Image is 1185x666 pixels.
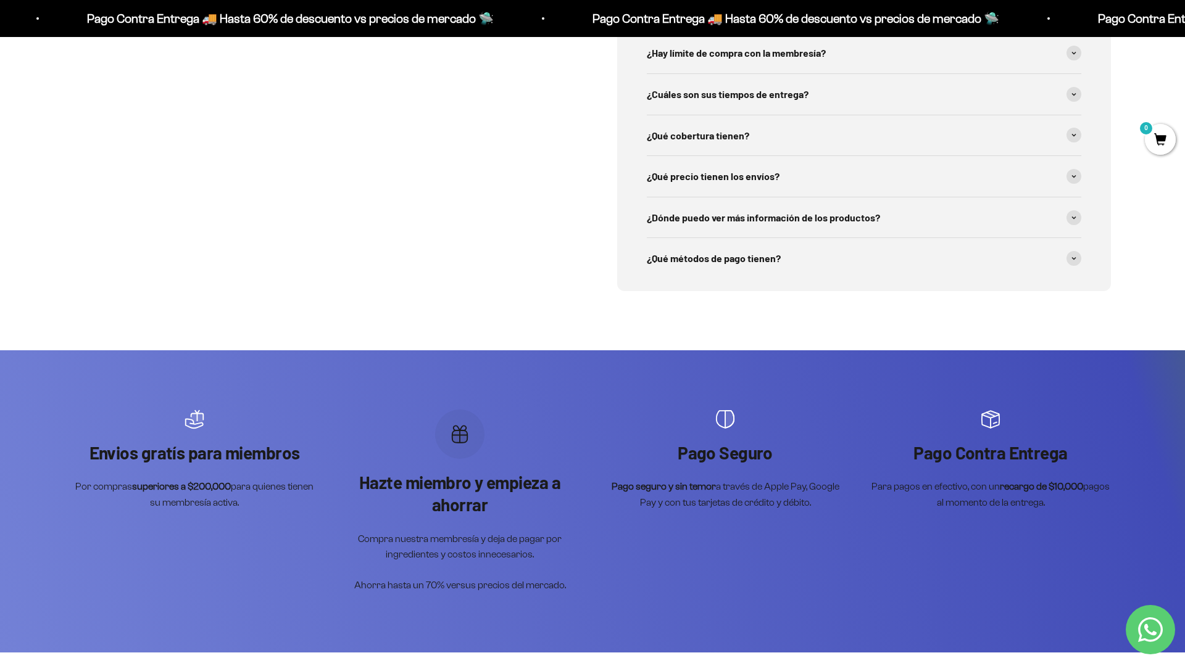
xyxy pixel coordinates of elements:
summary: ¿Qué precio tienen los envíos? [647,156,1081,197]
span: ¿Hay límite de compra con la membresía? [647,45,826,61]
p: Pago Contra Entrega [870,442,1111,464]
summary: ¿Cuáles son sus tiempos de entrega? [647,74,1081,115]
summary: ¿Dónde puedo ver más información de los productos? [647,197,1081,238]
p: Ahorra hasta un 70% versus precios del mercado. [339,577,580,593]
strong: Pago seguro y sin temor [612,481,716,491]
div: Artículo 2 de 4 [339,409,580,593]
span: ¿Cuáles son sus tiempos de entrega? [647,86,809,102]
span: ¿Qué métodos de pago tienen? [647,250,781,266]
p: Pago Contra Entrega 🚚 Hasta 60% de descuento vs precios de mercado 🛸 [486,9,892,28]
div: Artículo 3 de 4 [605,409,846,511]
div: Artículo 4 de 4 [870,409,1111,511]
p: Pago Seguro [605,442,846,464]
strong: superiores a $200,000 [132,481,231,491]
a: 0 [1145,134,1176,147]
span: ¿Qué precio tienen los envíos? [647,168,780,184]
div: Artículo 1 de 4 [74,409,315,511]
p: Por compras para quienes tienen su membresía activa. [74,479,315,510]
summary: ¿Qué cobertura tienen? [647,115,1081,156]
summary: ¿Qué métodos de pago tienen? [647,238,1081,279]
span: ¿Qué cobertura tienen? [647,128,749,144]
strong: recargo de $10,000 [1000,481,1083,491]
p: Para pagos en efectivo, con un pagos al momento de la entrega. [870,479,1111,510]
summary: ¿Hay límite de compra con la membresía? [647,33,1081,73]
mark: 0 [1139,121,1154,136]
p: Hazte miembro y empieza a ahorrar [339,471,580,516]
p: Compra nuestra membresía y deja de pagar por ingredientes y costos innecesarios. [339,531,580,562]
span: ¿Dónde puedo ver más información de los productos? [647,210,880,226]
p: Envios gratís para miembros [74,442,315,464]
p: a través de Apple Pay, Google Pay y con tus tarjetas de crédito y débito. [605,479,846,510]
